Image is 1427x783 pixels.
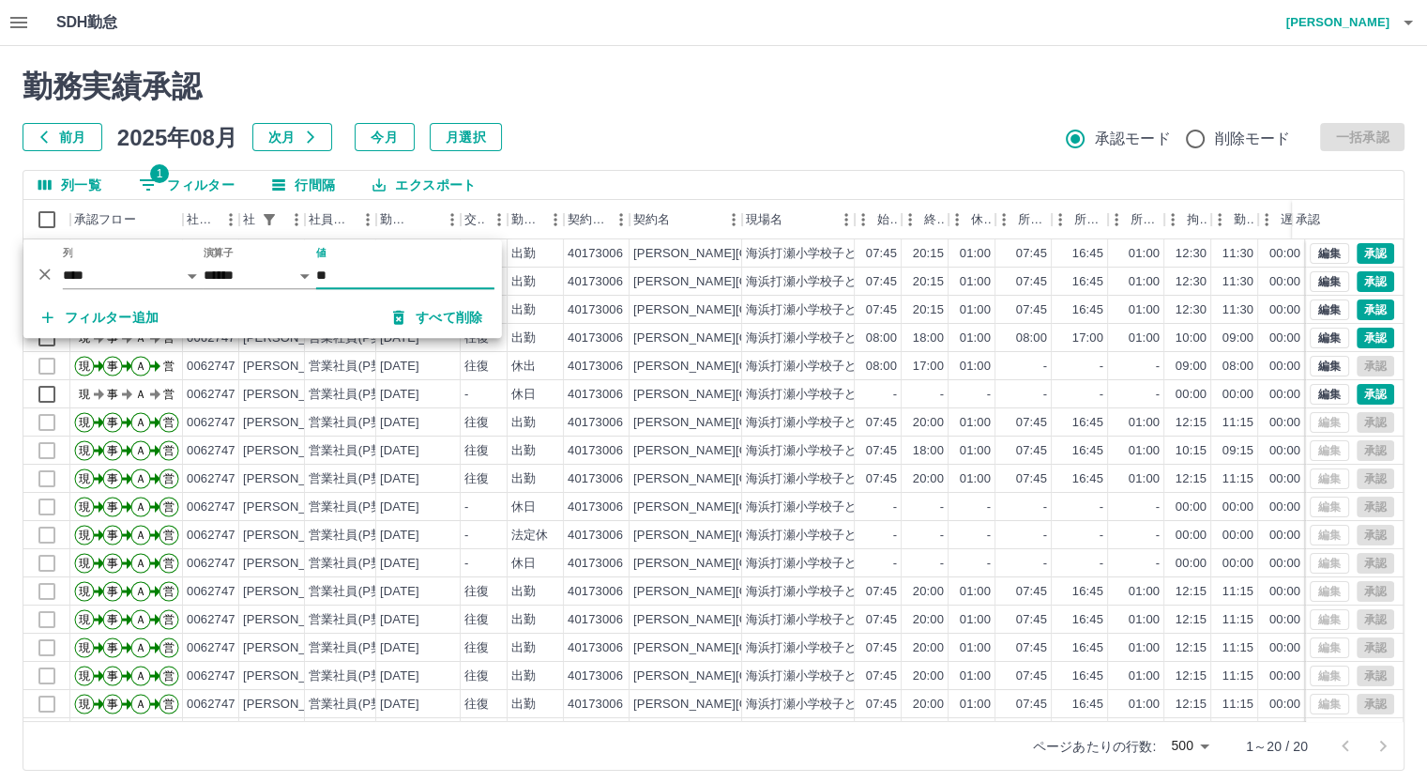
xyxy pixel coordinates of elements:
[746,527,906,545] div: 海浜打瀬小学校子どもルーム
[1211,200,1258,239] div: 勤務
[1269,442,1300,460] div: 00:00
[163,444,175,457] text: 営
[1129,414,1160,432] div: 01:00
[1072,245,1103,263] div: 16:45
[511,386,536,404] div: 休日
[746,442,906,460] div: 海浜打瀬小学校子どもルーム
[893,386,897,404] div: -
[1357,384,1394,405] button: 承認
[187,414,235,432] div: 0062747
[1016,245,1047,263] div: 07:45
[913,301,944,319] div: 20:15
[633,301,865,319] div: [PERSON_NAME][GEOGRAPHIC_DATA]
[508,200,564,239] div: 勤務区分
[1176,301,1207,319] div: 12:30
[309,555,400,573] div: 営業社員(P契約)
[1357,299,1394,320] button: 承認
[239,200,305,239] div: 社員名
[1072,330,1103,347] div: 17:00
[987,386,991,404] div: -
[243,499,345,516] div: [PERSON_NAME]
[746,273,906,291] div: 海浜打瀬小学校子どもルーム
[464,470,489,488] div: 往復
[746,470,906,488] div: 海浜打瀬小学校子どもルーム
[257,171,350,199] button: 行間隔
[866,273,897,291] div: 07:45
[511,555,536,573] div: 休日
[1156,499,1160,516] div: -
[27,300,175,334] button: フィルター追加
[568,470,623,488] div: 40173006
[1222,442,1253,460] div: 09:15
[940,555,944,573] div: -
[568,358,623,376] div: 40173006
[1176,499,1207,516] div: 00:00
[1269,358,1300,376] div: 00:00
[187,442,235,460] div: 0062747
[1176,245,1207,263] div: 12:30
[380,414,419,432] div: [DATE]
[376,200,461,239] div: 勤務日
[163,500,175,514] text: 営
[63,246,73,260] label: 列
[438,206,466,234] button: メニュー
[305,200,376,239] div: 社員区分
[1269,386,1300,404] div: 00:00
[1310,328,1349,348] button: 編集
[256,207,282,233] div: 1件のフィルターを適用中
[633,470,865,488] div: [PERSON_NAME][GEOGRAPHIC_DATA]
[135,388,146,401] text: Ａ
[1281,200,1301,239] div: 遅刻等
[568,386,623,404] div: 40173006
[995,200,1052,239] div: 所定開始
[1269,499,1300,516] div: 00:00
[742,200,855,239] div: 現場名
[380,442,419,460] div: [DATE]
[163,416,175,429] text: 営
[746,301,906,319] div: 海浜打瀬小学校子どもルーム
[960,330,991,347] div: 01:00
[243,358,345,376] div: [PERSON_NAME]
[960,442,991,460] div: 01:00
[720,206,748,234] button: メニュー
[1043,386,1047,404] div: -
[1016,301,1047,319] div: 07:45
[630,200,742,239] div: 契約名
[746,245,906,263] div: 海浜打瀬小学校子どもルーム
[913,245,944,263] div: 20:15
[1310,271,1349,292] button: 編集
[866,301,897,319] div: 07:45
[464,442,489,460] div: 往復
[1222,386,1253,404] div: 00:00
[204,246,234,260] label: 演算子
[1222,470,1253,488] div: 11:15
[187,358,235,376] div: 0062747
[74,200,136,239] div: 承認フロー
[1016,330,1047,347] div: 08:00
[124,171,250,199] button: フィルター表示
[1310,384,1349,405] button: 編集
[355,123,415,151] button: 今月
[866,442,897,460] div: 07:45
[1176,414,1207,432] div: 12:15
[949,200,995,239] div: 休憩
[163,472,175,485] text: 営
[464,499,468,516] div: -
[564,200,630,239] div: 契約コード
[107,500,118,514] text: 事
[866,330,897,347] div: 08:00
[1016,414,1047,432] div: 07:45
[187,527,235,545] div: 0062747
[1222,330,1253,347] div: 09:00
[135,500,146,514] text: Ａ
[243,442,345,460] div: [PERSON_NAME]
[464,358,489,376] div: 往復
[309,442,400,460] div: 営業社員(P契約)
[866,245,897,263] div: 07:45
[913,358,944,376] div: 17:00
[23,123,102,151] button: 前月
[1018,200,1048,239] div: 所定開始
[1156,527,1160,545] div: -
[187,499,235,516] div: 0062747
[1129,442,1160,460] div: 01:00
